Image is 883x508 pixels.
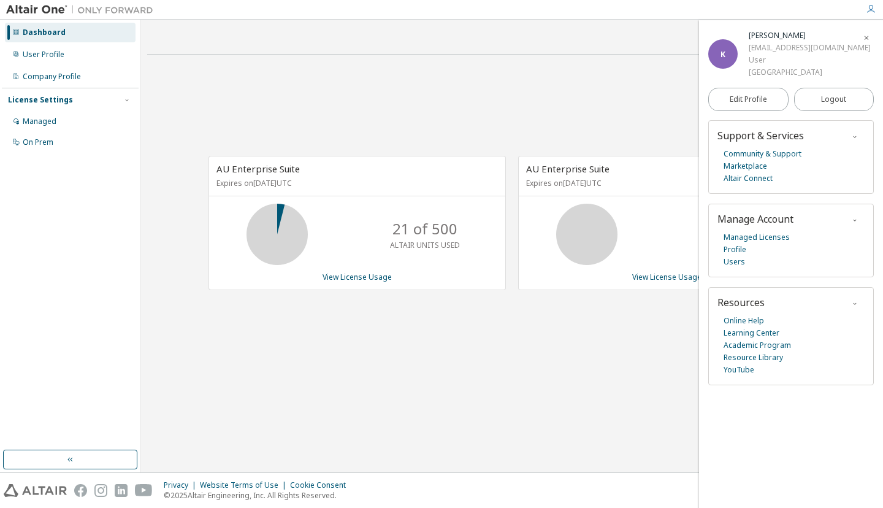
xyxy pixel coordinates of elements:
[724,148,801,160] a: Community & Support
[74,484,87,497] img: facebook.svg
[526,178,805,188] p: Expires on [DATE] UTC
[794,88,874,111] button: Logout
[724,327,779,339] a: Learning Center
[721,49,725,60] span: K
[724,244,746,256] a: Profile
[730,94,767,104] span: Edit Profile
[749,42,871,54] div: [EMAIL_ADDRESS][DOMAIN_NAME]
[323,272,392,282] a: View License Usage
[115,484,128,497] img: linkedin.svg
[717,296,765,309] span: Resources
[749,29,871,42] div: Kayden King
[135,484,153,497] img: youtube.svg
[216,163,300,175] span: AU Enterprise Suite
[23,72,81,82] div: Company Profile
[708,88,789,111] a: Edit Profile
[749,66,871,79] div: [GEOGRAPHIC_DATA]
[23,28,66,37] div: Dashboard
[216,178,495,188] p: Expires on [DATE] UTC
[724,352,783,364] a: Resource Library
[23,117,56,126] div: Managed
[23,137,53,147] div: On Prem
[821,93,846,106] span: Logout
[724,315,764,327] a: Online Help
[749,54,871,66] div: User
[392,218,457,239] p: 21 of 500
[717,212,793,226] span: Manage Account
[164,490,353,501] p: © 2025 Altair Engineering, Inc. All Rights Reserved.
[290,480,353,490] div: Cookie Consent
[390,240,460,250] p: ALTAIR UNITS USED
[724,256,745,268] a: Users
[724,172,773,185] a: Altair Connect
[724,364,754,376] a: YouTube
[164,480,200,490] div: Privacy
[4,484,67,497] img: altair_logo.svg
[724,231,790,244] a: Managed Licenses
[724,339,791,352] a: Academic Program
[632,272,701,282] a: View License Usage
[717,129,804,142] span: Support & Services
[200,480,290,490] div: Website Terms of Use
[23,50,64,60] div: User Profile
[6,4,159,16] img: Altair One
[94,484,107,497] img: instagram.svg
[724,160,767,172] a: Marketplace
[8,95,73,105] div: License Settings
[526,163,610,175] span: AU Enterprise Suite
